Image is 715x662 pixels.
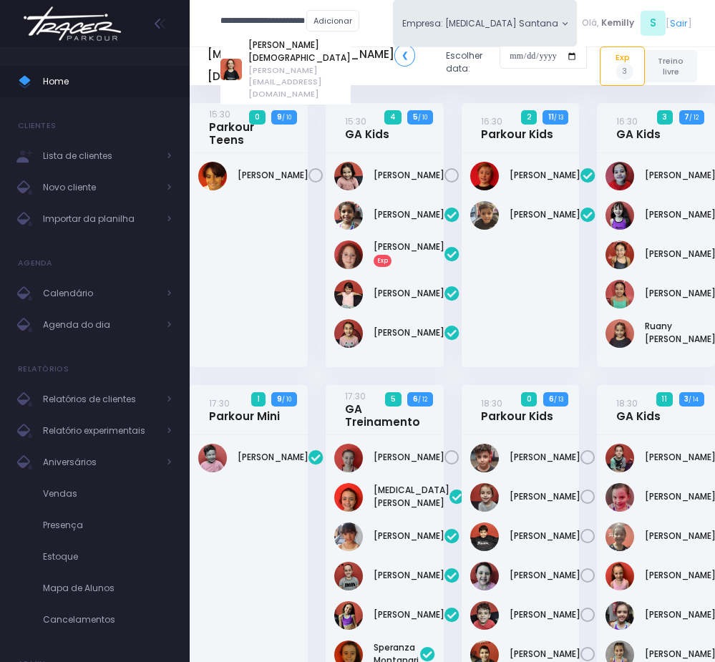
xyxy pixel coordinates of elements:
a: [PERSON_NAME] [510,169,580,182]
span: Exp [374,255,391,266]
strong: 3 [684,394,689,404]
img: Maite Magri Loureiro [334,562,363,590]
span: 1 [251,392,265,407]
a: [PERSON_NAME] [374,608,444,621]
img: Julia Bergo Costruba [334,522,363,551]
a: [PERSON_NAME] [510,648,580,661]
a: [PERSON_NAME] [374,530,444,542]
img: Isabella Yamaguchi [605,240,634,269]
strong: 7 [684,112,689,122]
small: 18:30 [481,397,502,409]
span: Relatório experimentais [43,422,157,440]
a: [PERSON_NAME] [374,169,444,182]
span: 5 [385,392,401,407]
a: [PERSON_NAME] [510,208,580,221]
small: 15:30 [345,115,366,127]
span: Olá, [582,16,599,29]
span: 0 [521,392,537,407]
small: / 10 [418,113,427,122]
a: [PERSON_NAME] [374,287,444,300]
a: 15:30Parkour Teens [209,107,284,147]
img: Ruany Liz Franco Delgado [605,319,634,348]
span: 0 [249,110,265,125]
strong: 11 [548,112,554,122]
span: Novo cliente [43,178,157,197]
span: Agenda do dia [43,316,157,334]
img: Laura Alycia Ventura de Souza [605,522,634,551]
small: 16:30 [616,115,638,127]
small: 18:30 [616,397,638,409]
a: 18:30Parkour Kids [481,396,553,423]
img: Chiara Marques Fantin [334,201,363,230]
span: 11 [656,392,673,407]
span: Relatórios de clientes [43,390,157,409]
img: Allegra Montanari Ferreira [334,483,363,512]
a: [PERSON_NAME] [374,569,444,582]
small: 16:30 [481,115,502,127]
span: Kemilly [601,16,634,29]
strong: 9 [277,394,282,404]
span: Presença [43,516,172,535]
a: Adicionar [306,10,359,31]
img: Manuella Brandão oliveira [334,240,363,269]
a: [PERSON_NAME] [510,451,580,464]
div: Escolher data: [208,40,587,92]
small: / 10 [282,395,291,404]
img: Gabriela Gyurkovits [605,444,634,472]
img: Artur Vernaglia Bagatin [470,162,499,190]
h4: Relatórios [18,355,69,384]
strong: 9 [277,112,282,122]
img: Manuela Ary Madruga [334,601,363,630]
img: Ali Abd Ali [470,444,499,472]
span: 3 [657,110,673,125]
strong: 6 [413,394,418,404]
span: Aniversários [43,453,157,472]
img: Manuella Velloso Beio [334,280,363,308]
small: / 13 [554,395,563,404]
span: Cancelamentos [43,610,172,629]
a: [PERSON_NAME]Exp [374,240,444,266]
a: [PERSON_NAME] [238,451,308,464]
a: [PERSON_NAME] [238,169,308,182]
img: Maria Cecília Utimi de Sousa [605,601,634,630]
span: Mapa de Alunos [43,579,172,598]
a: 17:30Parkour Mini [209,396,280,423]
img: Gustavo Gyurkovits [470,483,499,512]
a: Treino livre [645,50,697,82]
small: / 14 [689,395,699,404]
strong: 5 [413,112,418,122]
img: Arthur Dias [198,162,227,190]
img: Niara Belisário Cruz [334,319,363,348]
small: / 10 [282,113,291,122]
a: ❮ [394,44,415,66]
a: 16:30Parkour Kids [481,115,553,141]
a: [PERSON_NAME] [510,569,580,582]
img: Gabriela Jordão Izumida [605,162,634,190]
small: / 12 [418,395,427,404]
img: Lorena Alexsandra Souza [605,201,634,230]
img: Liz Stetz Tavernaro Torres [334,162,363,190]
a: 17:30GA Treinamento [345,389,420,429]
h4: Agenda [18,249,53,278]
img: Larissa Yamaguchi [605,280,634,308]
a: [PERSON_NAME] [374,208,444,221]
small: / 12 [689,113,699,122]
a: [PERSON_NAME] [510,530,580,542]
a: [PERSON_NAME] [374,451,444,464]
h5: [MEDICAL_DATA] [PERSON_NAME] [DATE] [208,44,435,87]
a: 16:30GA Kids [616,115,661,141]
span: S [641,11,666,36]
img: Liz Valotto [605,562,634,590]
a: 15:30GA Kids [345,115,389,141]
a: [PERSON_NAME] [374,326,444,339]
span: [PERSON_NAME][EMAIL_ADDRESS][DOMAIN_NAME] [248,64,351,100]
span: Calendário [43,284,157,303]
span: Lista de clientes [43,147,157,165]
img: Lorenzo Bortoletto de Alencar [470,522,499,551]
span: Importar da planilha [43,210,157,228]
small: / 13 [554,113,563,122]
span: 4 [384,110,401,125]
img: Mário José Tchakerian Net [470,601,499,630]
a: Sair [670,16,688,30]
small: 17:30 [209,397,230,409]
